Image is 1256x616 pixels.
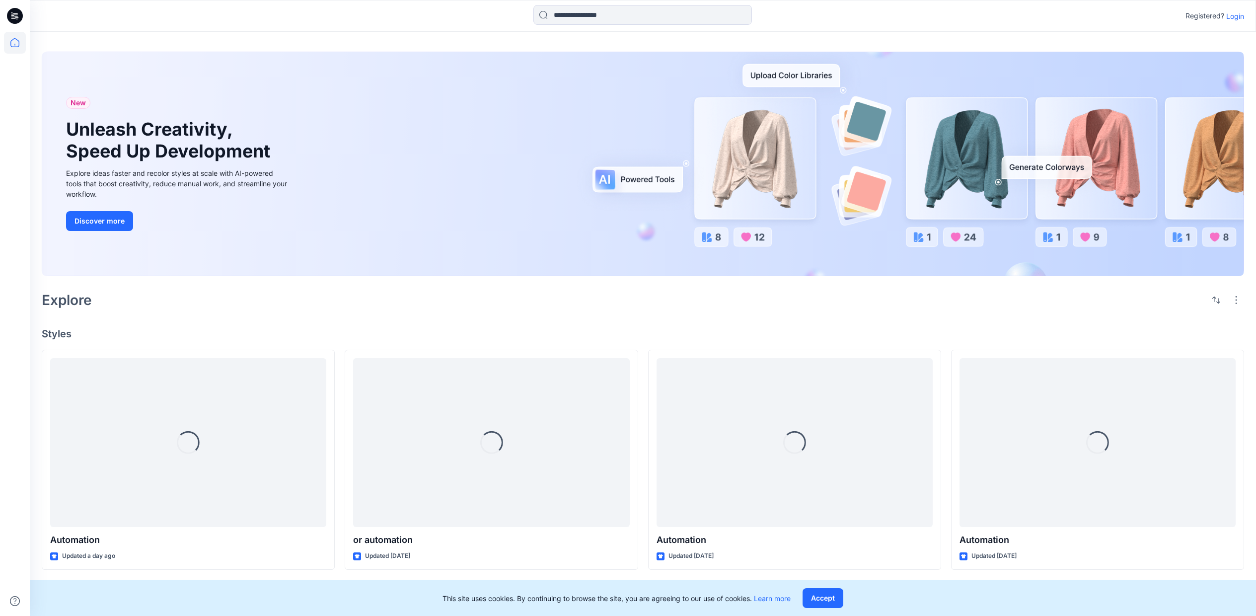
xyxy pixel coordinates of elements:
a: Learn more [754,594,791,603]
a: Discover more [66,211,290,231]
button: Accept [803,588,843,608]
p: Updated [DATE] [668,551,714,561]
p: Login [1226,11,1244,21]
div: Explore ideas faster and recolor styles at scale with AI-powered tools that boost creativity, red... [66,168,290,199]
h1: Unleash Creativity, Speed Up Development [66,119,275,161]
p: Automation [50,533,326,547]
p: Automation [960,533,1236,547]
h4: Styles [42,328,1244,340]
p: Updated a day ago [62,551,115,561]
p: Automation [657,533,933,547]
button: Discover more [66,211,133,231]
p: Updated [DATE] [971,551,1017,561]
p: Registered? [1185,10,1224,22]
p: Updated [DATE] [365,551,410,561]
span: New [71,97,86,109]
p: This site uses cookies. By continuing to browse the site, you are agreeing to our use of cookies. [443,593,791,604]
p: or automation [353,533,629,547]
h2: Explore [42,292,92,308]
